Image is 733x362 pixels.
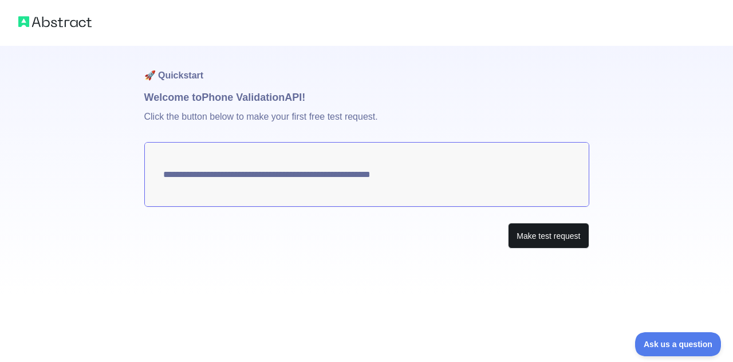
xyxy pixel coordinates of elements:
iframe: Toggle Customer Support [635,332,722,356]
img: Abstract logo [18,14,92,30]
h1: 🚀 Quickstart [144,46,589,89]
h1: Welcome to Phone Validation API! [144,89,589,105]
button: Make test request [508,223,589,249]
p: Click the button below to make your first free test request. [144,105,589,142]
